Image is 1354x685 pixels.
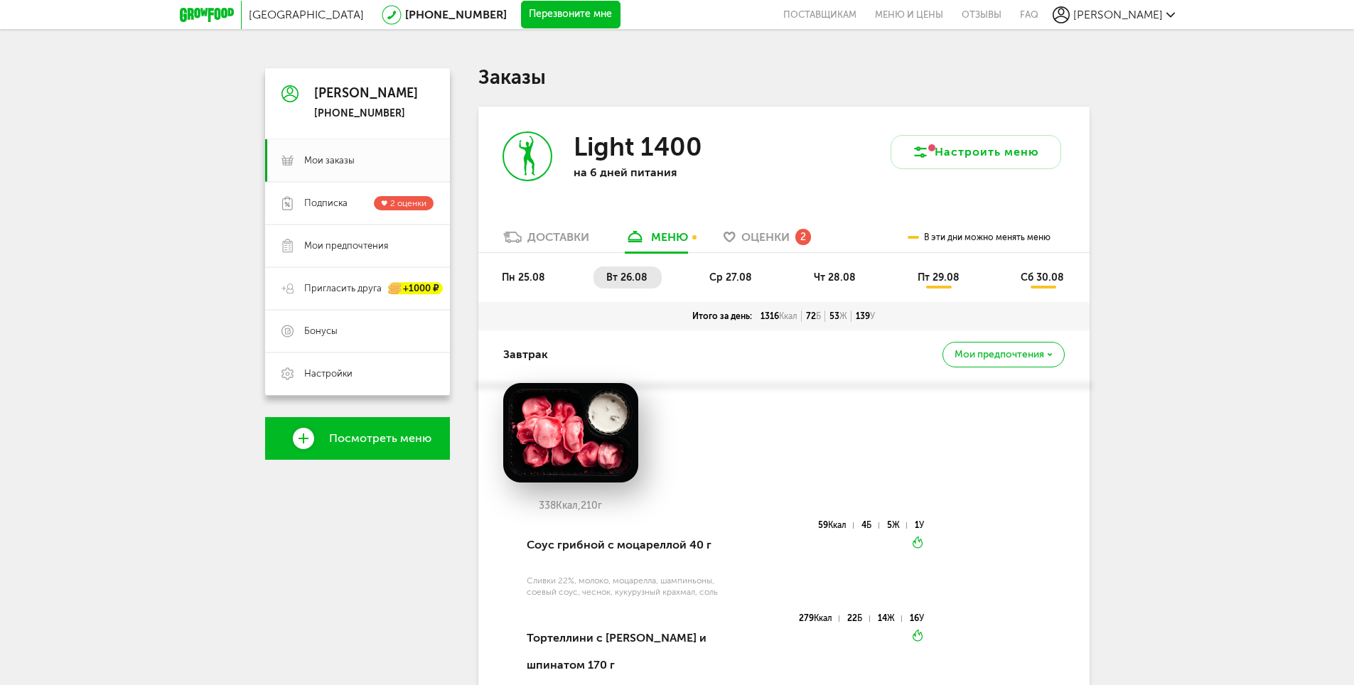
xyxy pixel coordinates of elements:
span: пт 29.08 [918,271,960,284]
a: Подписка 2 оценки [265,182,450,225]
div: 1 [915,522,924,529]
div: [PERSON_NAME] [314,87,418,101]
span: Б [866,520,871,530]
h3: Light 1400 [574,131,702,162]
div: 338 210 [503,500,638,512]
span: Ж [887,613,895,623]
span: [PERSON_NAME] [1073,8,1163,21]
span: [GEOGRAPHIC_DATA] [249,8,364,21]
span: Пригласить друга [304,282,382,295]
div: 14 [878,615,902,622]
div: В эти дни можно менять меню [908,223,1051,252]
span: Мои заказы [304,154,355,167]
span: Б [857,613,862,623]
h1: Заказы [478,68,1090,87]
div: 1316 [756,311,802,322]
a: Мои предпочтения [265,225,450,267]
div: 279 [799,615,839,622]
span: Ккал, [556,500,581,512]
div: Сливки 22%, молоко, моцарелла, шампиньоны, соевый соус, чеснок, кукурузный крахмал, соль [527,575,724,598]
span: Ж [839,311,847,321]
span: Ж [892,520,900,530]
div: 16 [910,615,924,622]
span: Ккал [828,520,847,530]
span: Мои предпочтения [304,239,388,252]
span: У [870,311,875,321]
span: Бонусы [304,325,338,338]
a: Бонусы [265,310,450,352]
div: меню [651,230,688,244]
a: Пригласить друга +1000 ₽ [265,267,450,310]
a: Настройки [265,352,450,395]
a: Оценки 2 [716,230,818,252]
div: 139 [851,311,879,322]
p: на 6 дней питания [574,166,758,179]
div: 5 [887,522,907,529]
span: г [598,500,602,512]
div: Доставки [527,230,589,244]
span: Оценки [741,230,790,244]
div: 53 [825,311,851,322]
span: Мои предпочтения [955,350,1044,360]
div: 72 [802,311,825,322]
span: Подписка [304,197,348,210]
a: Мои заказы [265,139,450,182]
a: Посмотреть меню [265,417,450,460]
span: ср 27.08 [709,271,752,284]
div: 59 [818,522,854,529]
a: меню [618,230,695,252]
h4: Завтрак [503,341,548,368]
span: Ккал [779,311,797,321]
span: чт 28.08 [814,271,856,284]
span: У [919,520,924,530]
div: 4 [861,522,879,529]
span: сб 30.08 [1021,271,1064,284]
img: big_tsROXB5P9kwqKV4s.png [503,383,638,482]
a: [PHONE_NUMBER] [405,8,507,21]
button: Перезвоните мне [521,1,620,29]
div: +1000 ₽ [389,283,443,295]
span: Посмотреть меню [329,432,431,445]
div: 22 [847,615,869,622]
span: У [919,613,924,623]
span: вт 26.08 [606,271,648,284]
span: Б [816,311,821,321]
span: 2 оценки [390,198,426,208]
a: Доставки [496,230,596,252]
span: пн 25.08 [502,271,545,284]
span: Ккал [814,613,832,623]
div: 2 [795,229,811,244]
div: Соус грибной с моцареллой 40 г [527,521,724,569]
span: Настройки [304,367,353,380]
button: Настроить меню [891,135,1061,169]
div: Итого за день: [688,311,756,322]
div: [PHONE_NUMBER] [314,107,418,120]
